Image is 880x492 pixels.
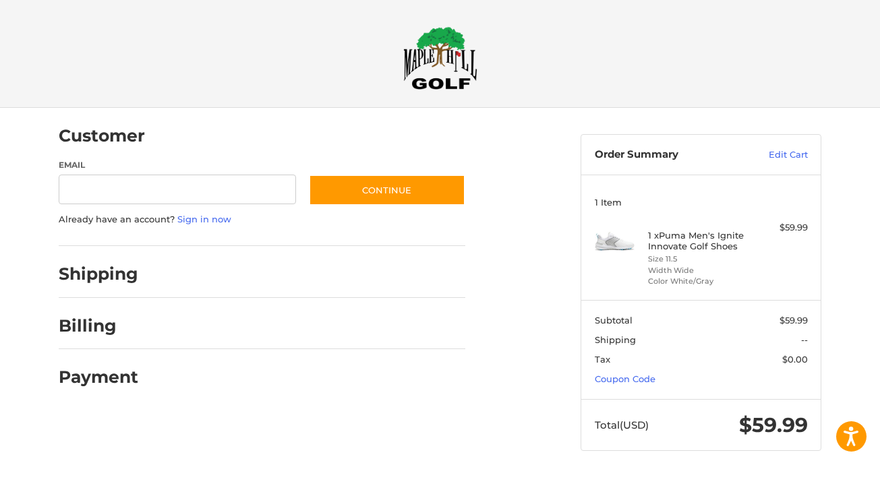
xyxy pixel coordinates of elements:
[59,315,138,336] h2: Billing
[648,230,751,252] h4: 1 x Puma Men's Ignite Innovate Golf Shoes
[755,221,808,235] div: $59.99
[739,412,808,437] span: $59.99
[309,175,465,206] button: Continue
[403,26,477,90] img: Maple Hill Golf
[780,315,808,326] span: $59.99
[801,334,808,345] span: --
[59,367,138,388] h2: Payment
[595,197,808,208] h3: 1 Item
[595,354,610,365] span: Tax
[648,276,751,287] li: Color White/Gray
[59,125,145,146] h2: Customer
[595,334,636,345] span: Shipping
[769,456,880,492] iframe: Google Customer Reviews
[59,159,296,171] label: Email
[740,148,808,162] a: Edit Cart
[782,354,808,365] span: $0.00
[648,265,751,276] li: Width Wide
[177,214,231,224] a: Sign in now
[59,213,465,226] p: Already have an account?
[595,148,740,162] h3: Order Summary
[595,315,633,326] span: Subtotal
[595,373,655,384] a: Coupon Code
[595,419,649,431] span: Total (USD)
[648,253,751,265] li: Size 11.5
[59,264,138,284] h2: Shipping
